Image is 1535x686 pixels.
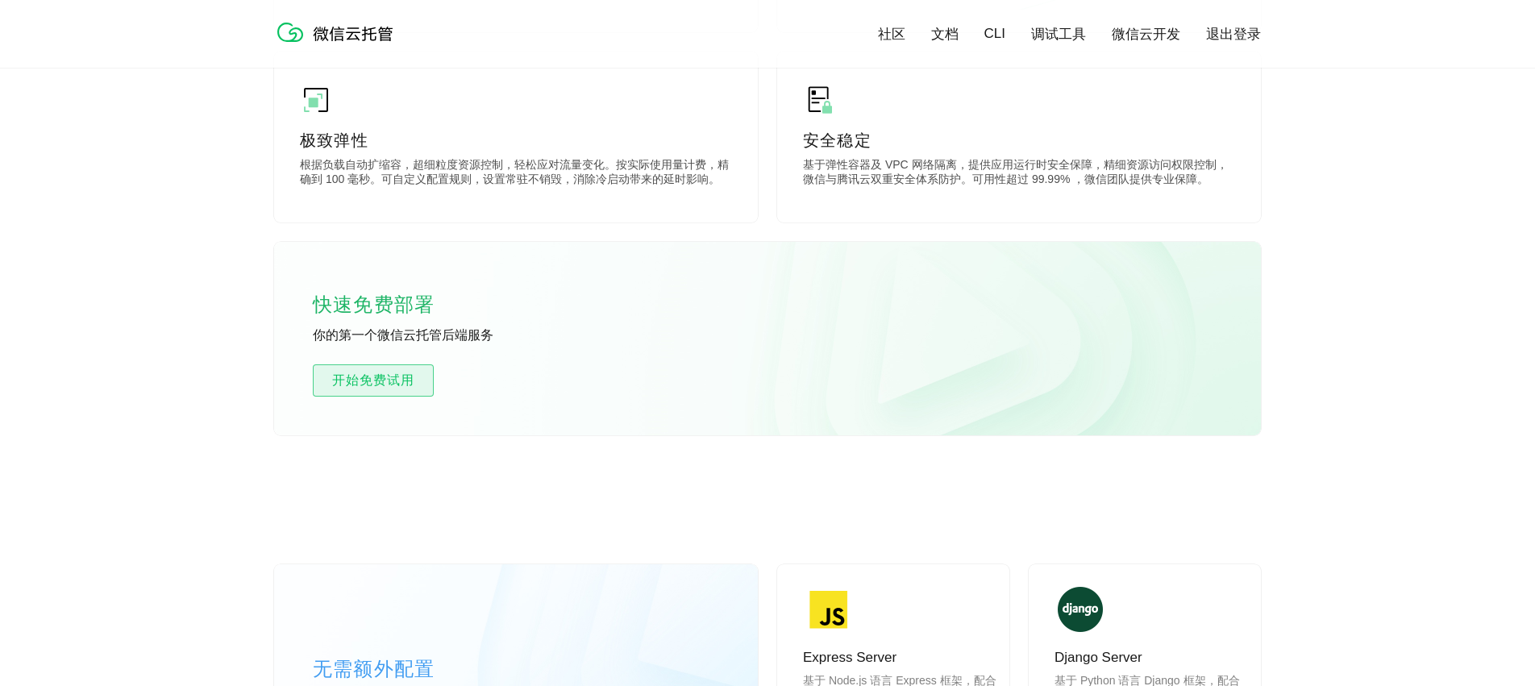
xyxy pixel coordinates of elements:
[984,26,1005,42] a: CLI
[300,129,732,152] p: 极致弹性
[313,289,474,321] p: 快速免费部署
[274,37,403,51] a: 微信云托管
[314,371,433,390] span: 开始免费试用
[803,158,1235,190] p: 基于弹性容器及 VPC 网络隔离，提供应用运行时安全保障，精细资源访问权限控制，微信与腾讯云双重安全体系防护。可用性超过 99.99% ，微信团队提供专业保障。
[300,158,732,190] p: 根据负载自动扩缩容，超细粒度资源控制，轻松应对流量变化。按实际使用量计费，精确到 100 毫秒。可自定义配置规则，设置常驻不销毁，消除冷启动带来的延时影响。
[274,16,403,48] img: 微信云托管
[313,327,555,345] p: 你的第一个微信云托管后端服务
[1055,648,1248,667] p: Django Server
[931,25,959,44] a: 文档
[803,648,996,667] p: Express Server
[1031,25,1086,44] a: 调试工具
[1206,25,1261,44] a: 退出登录
[803,129,1235,152] p: 安全稳定
[1112,25,1180,44] a: 微信云开发
[313,653,555,685] p: 无需额外配置
[878,25,905,44] a: 社区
